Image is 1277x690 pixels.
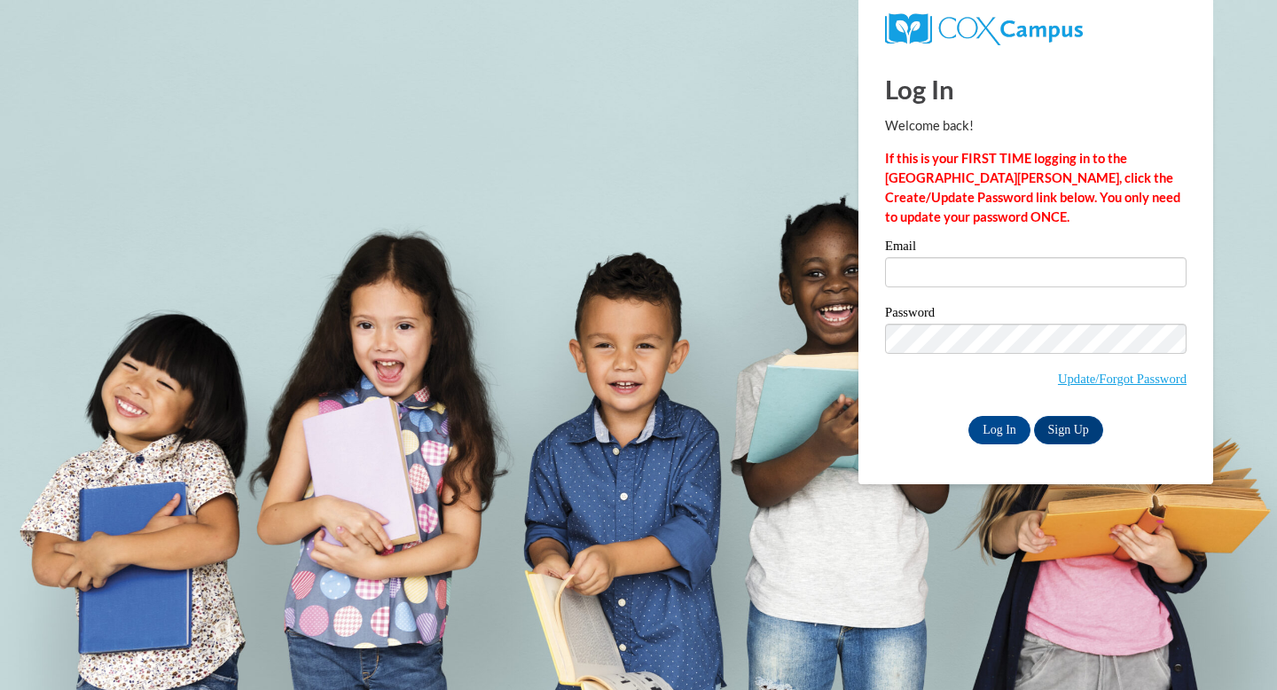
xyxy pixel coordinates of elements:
[1034,416,1103,444] a: Sign Up
[885,306,1187,324] label: Password
[885,239,1187,257] label: Email
[885,20,1083,35] a: COX Campus
[885,71,1187,107] h1: Log In
[968,416,1030,444] input: Log In
[885,116,1187,136] p: Welcome back!
[1058,372,1187,386] a: Update/Forgot Password
[885,13,1083,45] img: COX Campus
[885,151,1180,224] strong: If this is your FIRST TIME logging in to the [GEOGRAPHIC_DATA][PERSON_NAME], click the Create/Upd...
